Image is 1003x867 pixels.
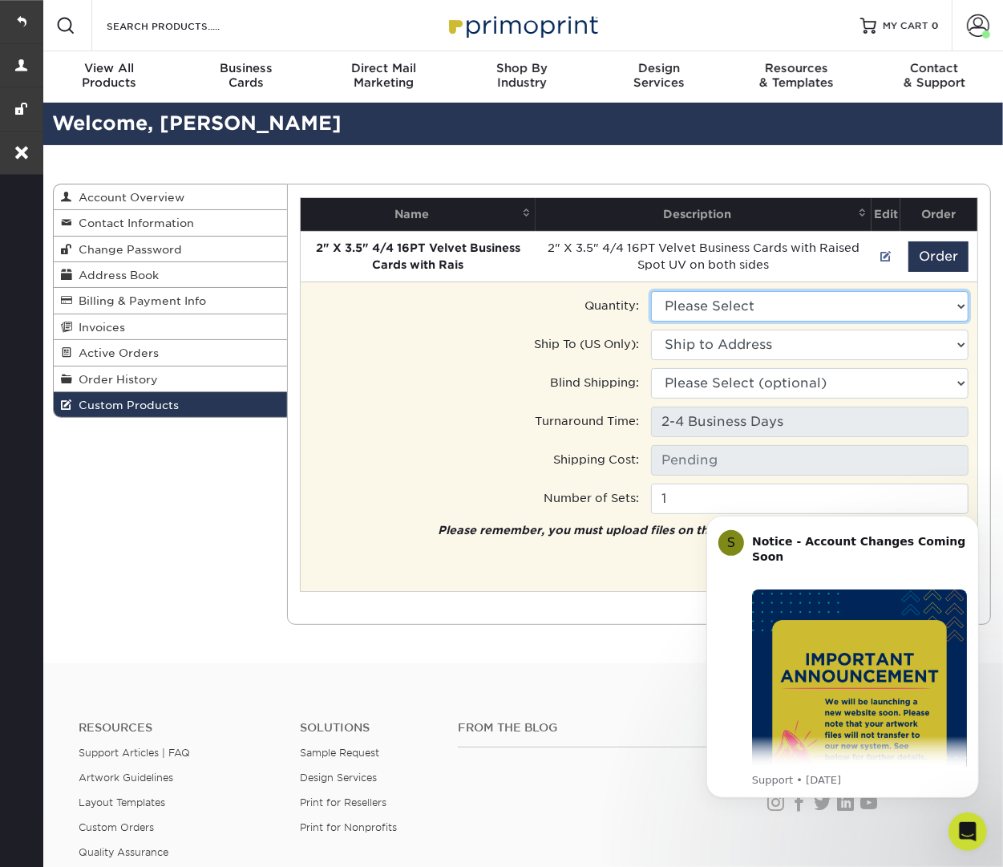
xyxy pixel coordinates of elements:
[73,269,160,282] span: Address Book
[544,490,639,507] label: Number of Sets:
[908,241,969,272] button: Order
[439,524,969,537] em: Please remember, you must upload files on the cart page after clicking add to cart below.
[535,413,639,430] label: Turnaround Time:
[453,51,591,103] a: Shop ByIndustry
[315,61,453,75] span: Direct Mail
[40,51,178,103] a: View AllProducts
[301,198,536,231] th: Name
[73,191,185,204] span: Account Overview
[865,61,1003,75] span: Contact
[300,721,434,735] h4: Solutions
[883,19,928,33] span: MY CART
[584,298,639,314] label: Quantity:
[178,61,316,75] span: Business
[534,336,639,353] label: Ship To (US Only):
[948,812,987,851] iframe: Intercom live chat
[40,109,1003,139] h2: Welcome, [PERSON_NAME]
[178,61,316,90] div: Cards
[300,747,379,759] a: Sample Request
[79,772,173,784] a: Artwork Guidelines
[73,243,183,256] span: Change Password
[300,772,377,784] a: Design Services
[728,61,866,90] div: & Templates
[315,61,453,90] div: Marketing
[54,237,288,262] a: Change Password
[932,20,939,31] span: 0
[178,51,316,103] a: BusinessCards
[553,452,639,468] label: Shipping Cost:
[872,198,900,231] th: Edit
[315,51,453,103] a: Direct MailMarketing
[54,288,288,314] a: Billing & Payment Info
[316,241,520,271] strong: 2" X 3.5" 4/4 16PT Velvet Business Cards with Rais
[40,61,178,90] div: Products
[536,198,872,231] th: Description
[54,340,288,366] a: Active Orders
[79,721,276,735] h4: Resources
[54,392,288,417] a: Custom Products
[79,796,165,808] a: Layout Templates
[40,61,178,75] span: View All
[73,321,126,334] span: Invoices
[682,492,1003,824] iframe: Intercom notifications message
[300,796,386,808] a: Print for Resellers
[300,821,397,833] a: Print for Nonprofits
[79,747,190,759] a: Support Articles | FAQ
[54,367,288,392] a: Order History
[4,818,136,861] iframe: Google Customer Reviews
[453,61,591,90] div: Industry
[458,721,724,735] h4: From the Blog
[73,294,207,307] span: Billing & Payment Info
[865,61,1003,90] div: & Support
[590,61,728,75] span: Design
[590,51,728,103] a: DesignServices
[590,61,728,90] div: Services
[54,210,288,236] a: Contact Information
[54,262,288,288] a: Address Book
[536,231,872,282] td: 2" X 3.5" 4/4 16PT Velvet Business Cards with Raised Spot UV on both sides
[73,373,159,386] span: Order History
[651,445,969,476] input: Pending
[54,314,288,340] a: Invoices
[728,61,866,75] span: Resources
[73,399,180,411] span: Custom Products
[453,61,591,75] span: Shop By
[728,51,866,103] a: Resources& Templates
[550,375,639,391] label: Blind Shipping:
[54,184,288,210] a: Account Overview
[900,198,977,231] th: Order
[865,51,1003,103] a: Contact& Support
[105,16,261,35] input: SEARCH PRODUCTS.....
[73,346,160,359] span: Active Orders
[73,217,195,229] span: Contact Information
[442,8,602,43] img: Primoprint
